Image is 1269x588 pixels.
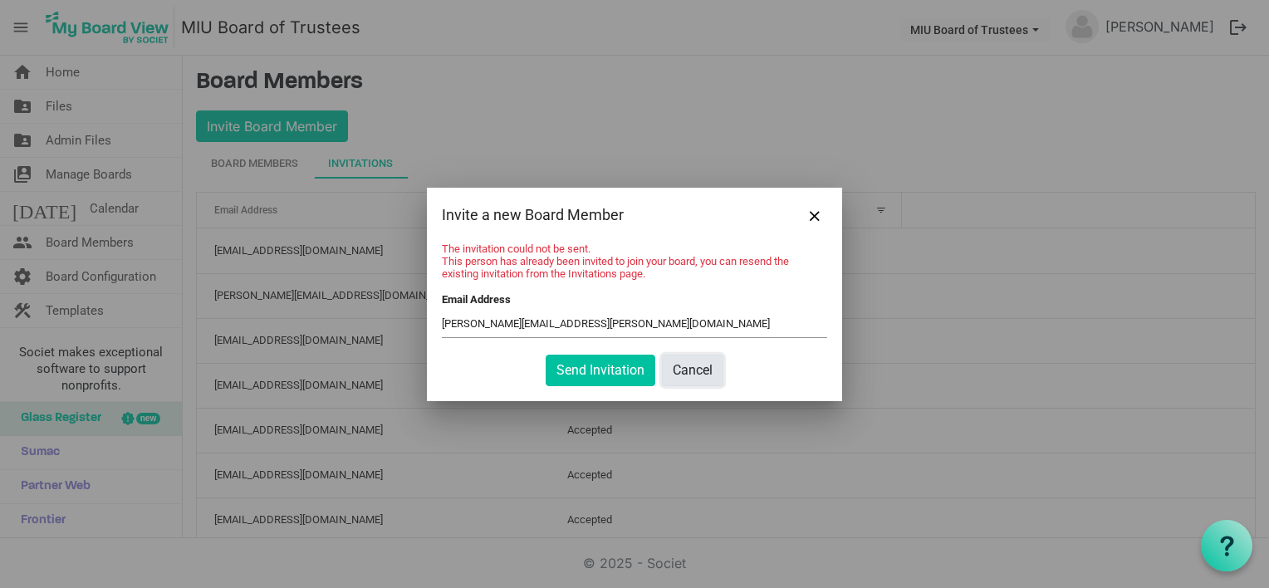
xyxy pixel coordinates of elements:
div: Invite a new Board Member [442,203,750,228]
button: Send Invitation [546,355,655,386]
button: Close [802,203,827,228]
button: Cancel [662,355,723,386]
li: This person has already been invited to join your board, you can resend the existing invitation f... [442,255,827,280]
li: The invitation could not be sent. [442,243,827,255]
label: Email Address [442,293,511,306]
